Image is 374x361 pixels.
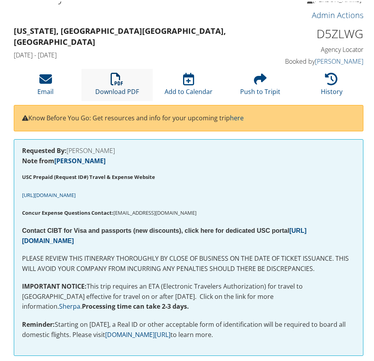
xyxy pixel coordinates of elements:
a: Add to Calendar [165,76,213,94]
h4: [DATE] - [DATE] [14,49,243,58]
a: Admin Actions [312,8,363,19]
a: Download PDF [95,76,139,94]
a: Push to Tripit [240,76,280,94]
h4: Agency Locator [255,44,363,52]
h4: Booked by [255,55,363,64]
span: [EMAIL_ADDRESS][DOMAIN_NAME] [22,208,196,215]
a: History [321,76,343,94]
span: [URL][DOMAIN_NAME] [22,190,76,197]
a: [PERSON_NAME] [54,155,106,164]
a: here [230,112,244,121]
a: [URL][DOMAIN_NAME] [22,226,307,243]
a: Email [37,76,54,94]
strong: Processing time can take 2-3 days. [82,300,189,309]
a: [PERSON_NAME] [315,55,363,64]
p: Know Before You Go: Get resources and info for your upcoming trip [22,112,355,122]
strong: IMPORTANT NOTICE: [22,280,87,289]
strong: Reminder: [22,319,55,327]
strong: Concur Expense Questions Contact: [22,208,113,215]
strong: Note from [22,155,106,164]
h4: [PERSON_NAME] [22,146,355,152]
a: [DOMAIN_NAME][URL] [105,329,170,337]
strong: USC Prepaid (Request ID#) Travel & Expense Website [22,172,155,179]
p: Starting on [DATE], a Real ID or other acceptable form of identification will be required to boar... [22,318,355,338]
a: Sherpa [59,300,80,309]
span: Contact CIBT for Visa and passports (new discounts), click here for dedicated USC portal [22,226,307,243]
strong: [US_STATE], [GEOGRAPHIC_DATA] [GEOGRAPHIC_DATA], [GEOGRAPHIC_DATA] [14,24,226,46]
p: PLEASE REVIEW THIS ITINERARY THOROUGHLY BY CLOSE OF BUSINESS ON THE DATE OF TICKET ISSUANCE. THIS... [22,252,355,272]
p: This trip requires an ETA (Electronic Travelers Authorization) for travel to [GEOGRAPHIC_DATA] ef... [22,280,355,310]
h1: D5ZLWG [255,24,363,41]
a: [URL][DOMAIN_NAME] [22,189,76,197]
strong: Requested By: [22,145,67,153]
